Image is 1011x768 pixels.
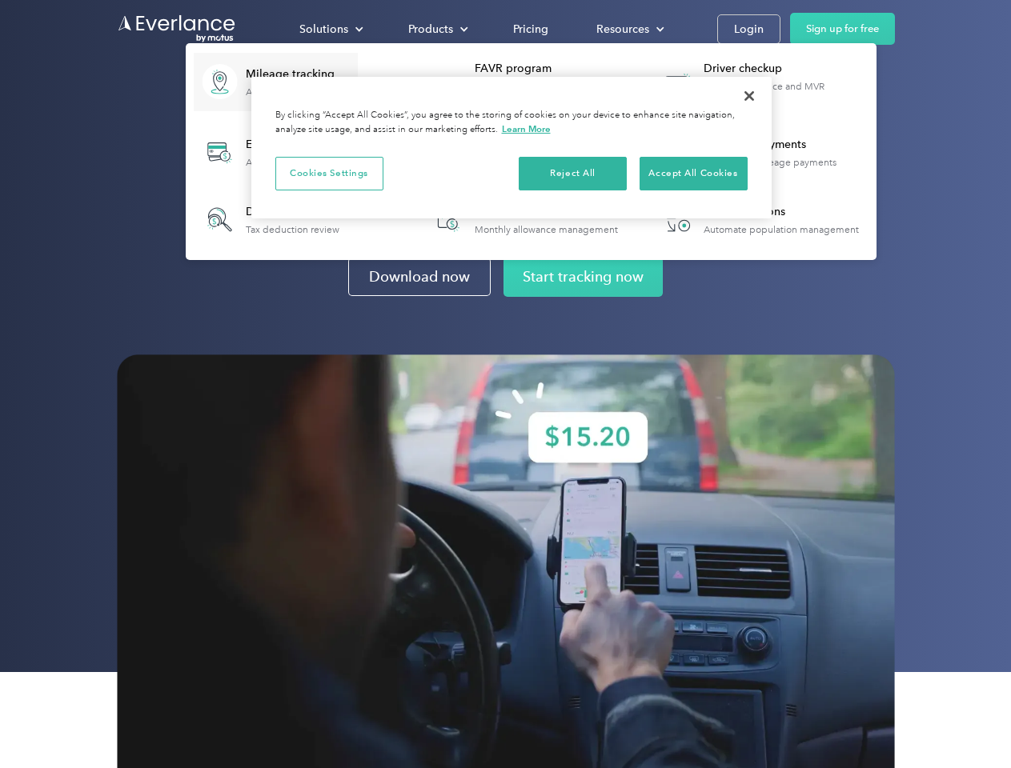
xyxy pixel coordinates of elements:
[251,77,772,218] div: Privacy
[117,14,237,44] a: Go to homepage
[299,19,348,39] div: Solutions
[519,157,627,190] button: Reject All
[704,224,859,235] div: Automate population management
[186,43,877,260] nav: Products
[275,157,383,190] button: Cookies Settings
[704,204,859,220] div: HR Integrations
[246,66,350,82] div: Mileage tracking
[704,61,868,77] div: Driver checkup
[513,19,548,39] div: Pricing
[348,258,490,296] a: Download now
[652,53,869,111] a: Driver checkupLicense, insurance and MVR verification
[503,257,663,297] a: Start tracking now
[790,13,895,45] a: Sign up for free
[246,137,361,153] div: Expense tracking
[596,19,649,39] div: Resources
[392,15,481,43] div: Products
[502,123,551,134] a: More information about your privacy, opens in a new tab
[717,14,780,44] a: Login
[497,15,564,43] a: Pricing
[423,194,626,246] a: Accountable planMonthly allowance management
[652,194,867,246] a: HR IntegrationsAutomate population management
[640,157,748,190] button: Accept All Cookies
[246,204,339,220] div: Deduction finder
[734,19,764,39] div: Login
[275,109,748,137] div: By clicking “Accept All Cookies”, you agree to the storing of cookies on your device to enhance s...
[194,123,369,182] a: Expense trackingAutomatic transaction logs
[732,78,767,114] button: Close
[246,224,339,235] div: Tax deduction review
[475,224,618,235] div: Monthly allowance management
[194,194,347,246] a: Deduction finderTax deduction review
[423,53,640,111] a: FAVR programFixed & Variable Rate reimbursement design & management
[246,157,361,168] div: Automatic transaction logs
[475,61,639,77] div: FAVR program
[246,86,350,98] div: Automatic mileage logs
[194,53,358,111] a: Mileage trackingAutomatic mileage logs
[283,15,376,43] div: Solutions
[580,15,677,43] div: Resources
[251,77,772,218] div: Cookie banner
[408,19,453,39] div: Products
[704,81,868,103] div: License, insurance and MVR verification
